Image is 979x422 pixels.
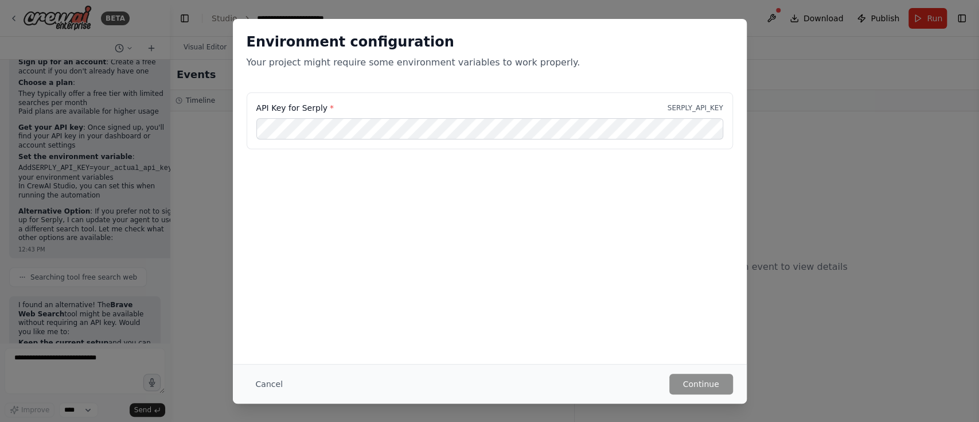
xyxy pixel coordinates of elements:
p: SERPLY_API_KEY [668,103,723,113]
h2: Environment configuration [247,33,733,51]
button: Cancel [247,374,292,394]
p: Your project might require some environment variables to work properly. [247,56,733,69]
label: API Key for Serply [256,102,334,114]
button: Continue [669,374,733,394]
